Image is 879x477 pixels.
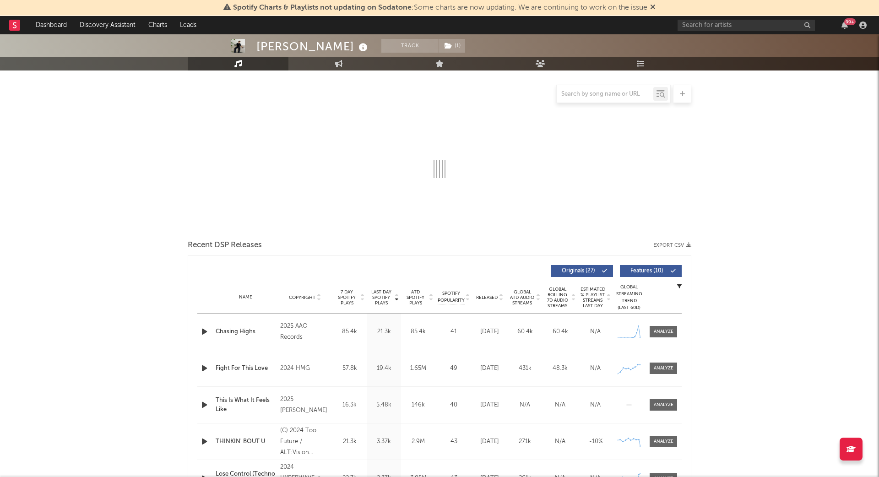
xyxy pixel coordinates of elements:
[369,401,399,410] div: 5.48k
[335,401,364,410] div: 16.3k
[369,327,399,336] div: 21.3k
[474,364,505,373] div: [DATE]
[233,4,647,11] span: : Some charts are now updating. We are continuing to work on the issue
[256,39,370,54] div: [PERSON_NAME]
[557,268,599,274] span: Originals ( 27 )
[438,401,470,410] div: 40
[439,39,466,53] span: ( 1 )
[142,16,174,34] a: Charts
[841,22,848,29] button: 99+
[216,294,276,301] div: Name
[438,290,465,304] span: Spotify Popularity
[216,437,276,446] a: THINKIN' BOUT U
[216,327,276,336] a: Chasing Highs
[439,39,465,53] button: (1)
[653,243,691,248] button: Export CSV
[557,91,653,98] input: Search by song name or URL
[369,437,399,446] div: 3.37k
[474,437,505,446] div: [DATE]
[474,327,505,336] div: [DATE]
[476,295,498,300] span: Released
[626,268,668,274] span: Features ( 10 )
[438,364,470,373] div: 49
[216,396,276,414] a: This Is What It Feels Like
[615,284,643,311] div: Global Streaming Trend (Last 60D)
[580,364,611,373] div: N/A
[510,437,540,446] div: 271k
[580,437,611,446] div: ~ 10 %
[510,401,540,410] div: N/A
[438,327,470,336] div: 41
[289,295,315,300] span: Copyright
[280,363,330,374] div: 2024 HMG
[438,437,470,446] div: 43
[335,289,359,306] span: 7 Day Spotify Plays
[381,39,439,53] button: Track
[620,265,682,277] button: Features(10)
[403,401,433,410] div: 146k
[545,437,575,446] div: N/A
[73,16,142,34] a: Discovery Assistant
[510,289,535,306] span: Global ATD Audio Streams
[545,327,575,336] div: 60.4k
[403,364,433,373] div: 1.65M
[545,401,575,410] div: N/A
[403,289,428,306] span: ATD Spotify Plays
[188,240,262,251] span: Recent DSP Releases
[580,327,611,336] div: N/A
[545,364,575,373] div: 48.3k
[678,20,815,31] input: Search for artists
[216,364,276,373] a: Fight For This Love
[335,364,364,373] div: 57.8k
[474,401,505,410] div: [DATE]
[551,265,613,277] button: Originals(27)
[280,425,330,458] div: (C) 2024 Too Future / ALT:Vision Records
[580,401,611,410] div: N/A
[650,4,656,11] span: Dismiss
[335,327,364,336] div: 85.4k
[233,4,412,11] span: Spotify Charts & Playlists not updating on Sodatone
[844,18,856,25] div: 99 +
[29,16,73,34] a: Dashboard
[280,321,330,343] div: 2025 AAO Records
[369,289,393,306] span: Last Day Spotify Plays
[280,394,330,416] div: 2025 [PERSON_NAME]
[545,287,570,309] span: Global Rolling 7D Audio Streams
[369,364,399,373] div: 19.4k
[403,327,433,336] div: 85.4k
[335,437,364,446] div: 21.3k
[174,16,203,34] a: Leads
[510,327,540,336] div: 60.4k
[580,287,605,309] span: Estimated % Playlist Streams Last Day
[403,437,433,446] div: 2.9M
[510,364,540,373] div: 431k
